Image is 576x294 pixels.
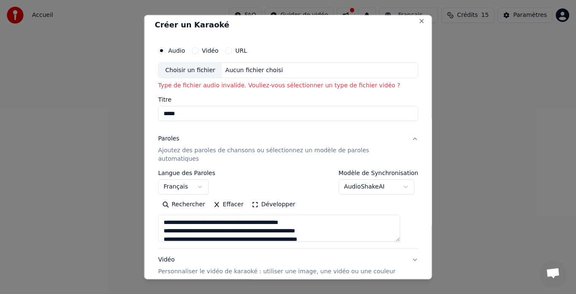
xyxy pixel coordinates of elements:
[168,48,185,54] label: Audio
[209,198,248,212] button: Effacer
[158,170,215,176] label: Langue des Paroles
[158,135,179,143] div: Paroles
[155,21,422,29] h2: Créer un Karaoké
[222,66,286,75] div: Aucun fichier choisi
[158,249,418,283] button: VidéoPersonnaliser le vidéo de karaoké : utiliser une image, une vidéo ou une couleur
[235,48,247,54] label: URL
[158,268,396,276] p: Personnaliser le vidéo de karaoké : utiliser une image, une vidéo ou une couleur
[338,170,418,176] label: Modèle de Synchronisation
[158,170,418,249] div: ParolesAjoutez des paroles de chansons ou sélectionnez un modèle de paroles automatiques
[248,198,299,212] button: Développer
[158,256,396,276] div: Vidéo
[202,48,218,54] label: Vidéo
[158,128,418,170] button: ParolesAjoutez des paroles de chansons ou sélectionnez un modèle de paroles automatiques
[158,82,418,90] p: Type de fichier audio invalide. Vouliez-vous sélectionner un type de fichier vidéo ?
[158,198,209,212] button: Rechercher
[159,63,222,78] div: Choisir un fichier
[158,97,418,103] label: Titre
[158,147,405,164] p: Ajoutez des paroles de chansons ou sélectionnez un modèle de paroles automatiques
